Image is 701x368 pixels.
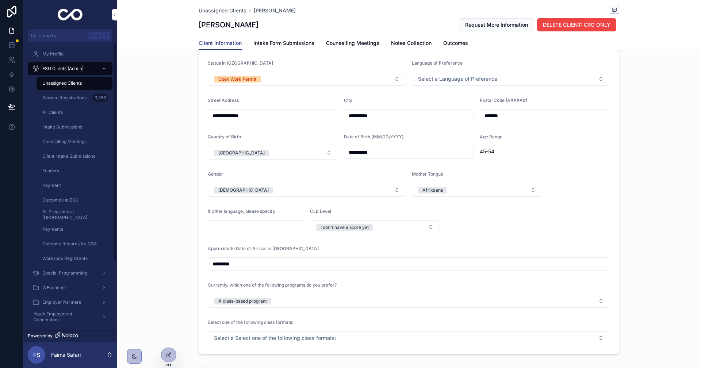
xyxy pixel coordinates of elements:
span: Service Registrations [42,95,87,101]
span: Jump to... [39,33,85,39]
span: Postal Code (A#A#A#) [480,97,527,103]
span: Request More Information [465,21,528,28]
span: All Programs at [GEOGRAPHIC_DATA] [42,209,105,221]
span: Counselling Meetings [326,39,379,47]
span: Intake Form Submissions [253,39,314,47]
span: Outcome Records for CSA [42,241,97,247]
span: City [344,97,352,103]
span: Status in [GEOGRAPHIC_DATA] [208,60,273,66]
span: Funders [42,168,59,174]
div: Afrikaans [422,187,443,193]
a: Workshop Registrants [37,252,112,265]
span: Client Intake Submissions [42,153,95,159]
p: Faima Safari [51,351,81,359]
span: WEconnect [42,285,66,291]
div: scrollable content [23,42,117,330]
span: 45-54 [480,148,610,155]
span: Client Information [199,39,242,47]
a: Unassigned Clients [199,7,246,14]
a: Payments [37,223,112,236]
a: Funders [37,164,112,177]
button: Select Button [310,220,440,234]
div: [GEOGRAPHIC_DATA] [218,150,265,156]
button: Select Button [412,72,610,86]
span: Gender [208,171,223,177]
a: Counselling Meetings [326,37,379,51]
span: Select one of the following class formats: [208,319,294,325]
a: Unassigned Clients [37,77,112,90]
span: Payment [42,183,61,188]
a: Counselling Meetings [37,135,112,148]
a: Service Registrations3,786 [37,91,112,104]
div: 3,786 [92,93,108,102]
span: Workshop Registrants [42,256,88,261]
a: Special Programming [28,267,112,280]
span: Date of Birth (MM/DD/YYYY) [344,134,403,139]
button: Select Button [412,183,542,197]
span: CLB Level [310,208,331,214]
div: A class-based program [218,298,267,304]
span: Age Range [480,134,502,139]
button: Jump to...CtrlK [28,29,112,42]
span: Approximate Date of Arrival in [GEOGRAPHIC_DATA] [208,246,319,251]
a: Powered by [23,330,117,342]
span: Street Address [208,97,239,103]
span: ESU Clients (Admin) [42,66,84,72]
a: Intake Submissions [37,120,112,134]
a: WEconnect [28,281,112,294]
span: All Clients [42,110,63,115]
a: Intake Form Submissions [253,37,314,51]
span: Notes Collection [391,39,432,47]
a: Outcome Records for CSA [37,237,112,250]
a: Youth Employment Connections [28,310,112,323]
span: Select a Select one of the following class formats: [214,334,336,342]
a: All Clients [37,106,112,119]
span: Counselling Meetings [42,139,87,145]
span: Ctrl [88,32,101,39]
span: Youth Employment Connections [34,311,96,323]
a: Payment [37,179,112,192]
span: Mother Tongue [412,171,443,177]
span: Language of Preference [412,60,463,66]
button: Select Button [208,72,406,86]
a: Client Information [199,37,242,50]
a: Outcomes at ESU [37,193,112,207]
button: Select Button [208,331,610,345]
span: Employer Partners [42,299,81,305]
button: Select Button [208,294,610,308]
a: Outcomes [443,37,468,51]
span: Special Programming [42,270,87,276]
a: Employer Partners [28,296,112,309]
a: ESU Clients (Admin) [28,62,112,75]
a: Notes Collection [391,37,432,51]
span: Country of Birth [208,134,241,139]
span: Intake Submissions [42,124,82,130]
span: Powered by [28,333,53,339]
button: Select Button [208,183,406,197]
div: I don't have a score yet [321,224,369,231]
a: My Profile [28,47,112,61]
span: Outcomes at ESU [42,197,78,203]
span: Payments [42,226,63,232]
a: Client Intake Submissions [37,150,112,163]
a: All Programs at [GEOGRAPHIC_DATA] [37,208,112,221]
div: Open Work Permit [218,76,256,83]
div: [DEMOGRAPHIC_DATA] [218,187,269,193]
span: DELETE CLIENT: CRO ONLY [543,21,610,28]
img: App logo [58,9,83,20]
span: My Profile [42,51,64,57]
span: Currently, which one of the following programs do you prefer? [208,282,337,288]
h1: [PERSON_NAME] [199,20,258,30]
span: Unassigned Clients [42,80,82,86]
span: K [103,33,109,39]
button: Request More Information [459,18,534,31]
span: FS [33,350,40,359]
span: Select a Language of Preference [418,75,497,83]
span: Outcomes [443,39,468,47]
button: DELETE CLIENT: CRO ONLY [537,18,616,31]
a: [PERSON_NAME] [254,7,296,14]
button: Select Button [208,146,338,160]
span: If other language, please specify [208,208,275,214]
